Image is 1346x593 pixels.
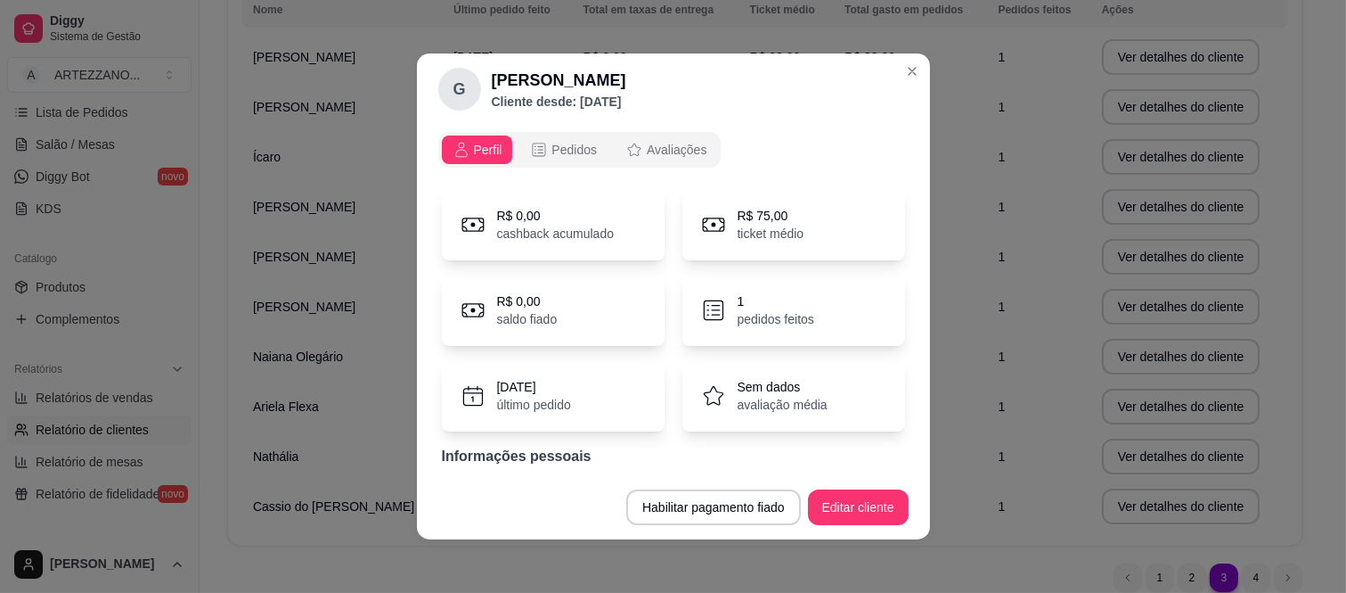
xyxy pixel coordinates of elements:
p: R$ 0,00 [497,292,558,310]
p: cashback acumulado [497,225,615,243]
p: [DATE] [497,378,571,396]
p: R$ 75,00 [738,207,804,225]
p: pedidos feitos [738,310,814,328]
h2: [PERSON_NAME] [492,68,626,93]
div: opções [438,132,909,168]
p: Telefone [442,474,905,492]
p: Informações pessoais [442,446,905,467]
span: Avaliações [647,141,706,159]
span: Perfil [474,141,502,159]
p: último pedido [497,396,571,414]
button: Close [898,57,926,86]
p: 1 [738,292,814,310]
p: saldo fiado [497,310,558,328]
p: R$ 0,00 [497,207,615,225]
div: opções [438,132,722,168]
button: Habilitar pagamento fiado [626,490,801,525]
p: avaliação média [738,396,828,414]
p: ticket médio [738,225,804,243]
p: Sem dados [738,378,828,396]
span: Pedidos [551,141,597,159]
button: Editar cliente [808,490,909,525]
p: Cliente desde: [DATE] [492,93,626,111]
div: G [438,68,481,111]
